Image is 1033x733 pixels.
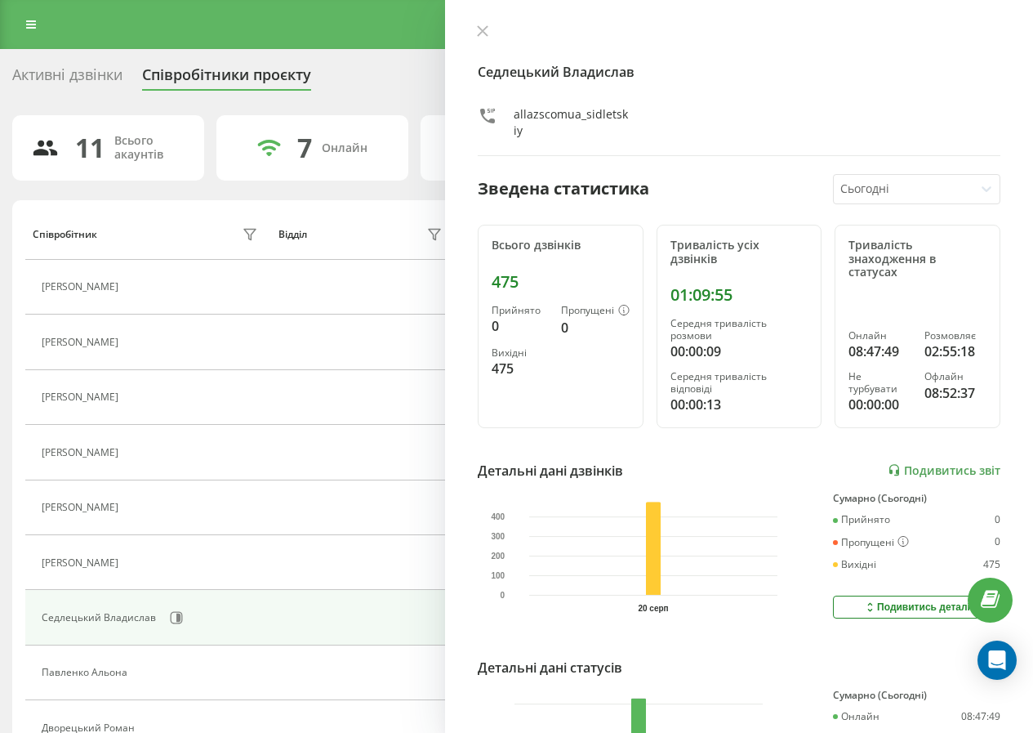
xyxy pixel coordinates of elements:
[42,612,160,623] div: Седлецький Владислав
[478,658,622,677] div: Детальні дані статусів
[114,134,185,162] div: Всього акаунтів
[491,552,505,561] text: 200
[278,229,307,240] div: Відділ
[492,239,630,253] div: Всього дзвінків
[924,383,986,403] div: 08:52:37
[670,342,808,361] div: 00:00:09
[42,502,122,513] div: [PERSON_NAME]
[478,461,623,480] div: Детальні дані дзвінків
[670,318,808,342] div: Середня тривалість розмови
[670,285,808,305] div: 01:09:55
[924,342,986,361] div: 02:55:18
[888,463,1000,477] a: Подивитись звіт
[42,557,122,569] div: [PERSON_NAME]
[961,711,1000,722] div: 08:47:49
[42,391,122,403] div: [PERSON_NAME]
[848,395,911,414] div: 00:00:00
[833,493,1000,504] div: Сумарно (Сьогодні)
[492,359,548,378] div: 475
[848,342,911,361] div: 08:47:49
[491,571,505,580] text: 100
[833,711,879,722] div: Онлайн
[42,667,131,678] div: Павленко Альона
[492,305,548,316] div: Прийнято
[833,596,1000,619] button: Подивитись деталі
[491,512,505,521] text: 400
[492,272,630,292] div: 475
[491,532,505,541] text: 300
[561,305,630,318] div: Пропущені
[977,641,1017,680] div: Open Intercom Messenger
[75,132,105,163] div: 11
[478,177,649,201] div: Зведена статистика
[561,318,630,337] div: 0
[995,536,1000,549] div: 0
[322,141,367,155] div: Онлайн
[833,690,1000,701] div: Сумарно (Сьогодні)
[848,371,911,395] div: Не турбувати
[639,604,669,613] text: 20 серп
[833,536,909,549] div: Пропущені
[42,281,122,293] div: [PERSON_NAME]
[670,395,808,414] div: 00:00:13
[478,62,1000,82] h4: Седлецький Владислав
[514,106,630,139] div: allazscomua_sidletskiy
[924,371,986,382] div: Офлайн
[983,559,1000,570] div: 475
[33,229,97,240] div: Співробітник
[670,239,808,266] div: Тривалість усіх дзвінків
[42,447,122,458] div: [PERSON_NAME]
[12,66,122,92] div: Активні дзвінки
[848,239,986,279] div: Тривалість знаходження в статусах
[833,559,876,570] div: Вихідні
[297,132,312,163] div: 7
[924,330,986,342] div: Розмовляє
[995,514,1000,525] div: 0
[501,591,505,600] text: 0
[863,601,970,614] div: Подивитись деталі
[492,316,548,336] div: 0
[492,347,548,359] div: Вихідні
[670,371,808,395] div: Середня тривалість відповіді
[142,66,311,92] div: Співробітники проєкту
[42,337,122,348] div: [PERSON_NAME]
[848,330,911,342] div: Онлайн
[833,514,890,525] div: Прийнято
